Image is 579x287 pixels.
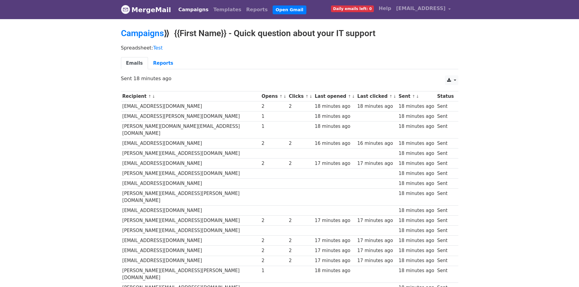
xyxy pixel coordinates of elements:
div: 2 [262,140,286,147]
div: 1 [262,123,286,130]
td: [EMAIL_ADDRESS][PERSON_NAME][DOMAIN_NAME] [121,111,260,121]
td: [PERSON_NAME][EMAIL_ADDRESS][DOMAIN_NAME] [121,149,260,159]
div: 2 [262,257,286,264]
div: 2 [262,237,286,244]
div: 2 [262,103,286,110]
div: 18 minutes ago [398,103,434,110]
a: ↓ [309,94,312,99]
th: Last opened [313,91,356,101]
th: Clicks [287,91,313,101]
div: 17 minutes ago [315,217,354,224]
a: Daily emails left: 0 [329,2,376,15]
td: [EMAIL_ADDRESS][DOMAIN_NAME] [121,138,260,148]
th: Sent [397,91,436,101]
td: Sent [436,101,455,111]
div: 17 minutes ago [357,237,396,244]
a: Emails [121,57,148,70]
td: Sent [436,246,455,256]
a: ↓ [393,94,396,99]
div: 18 minutes ago [398,207,434,214]
td: [EMAIL_ADDRESS][DOMAIN_NAME] [121,206,260,216]
a: Templates [211,4,244,16]
div: 1 [262,113,286,120]
div: 2 [289,103,312,110]
td: Sent [436,206,455,216]
div: 18 minutes ago [315,267,354,274]
a: ↑ [305,94,308,99]
td: Sent [436,236,455,246]
a: Test [153,45,163,51]
td: [PERSON_NAME][DOMAIN_NAME][EMAIL_ADDRESS][DOMAIN_NAME] [121,121,260,138]
div: 18 minutes ago [357,103,396,110]
div: 2 [289,237,312,244]
a: Help [376,2,394,15]
td: [EMAIL_ADDRESS][DOMAIN_NAME] [121,159,260,169]
p: Spreadsheet: [121,45,458,51]
td: Sent [436,256,455,266]
a: ↑ [148,94,151,99]
a: ↓ [283,94,287,99]
td: [EMAIL_ADDRESS][DOMAIN_NAME] [121,101,260,111]
div: 17 minutes ago [315,257,354,264]
div: 18 minutes ago [398,113,434,120]
td: Sent [436,138,455,148]
div: 2 [262,217,286,224]
td: Sent [436,216,455,226]
a: Campaigns [176,4,211,16]
div: 18 minutes ago [315,113,354,120]
div: 17 minutes ago [357,257,396,264]
div: 18 minutes ago [398,123,434,130]
div: 2 [289,217,312,224]
a: ↑ [279,94,283,99]
div: 17 minutes ago [357,160,396,167]
div: 2 [262,247,286,254]
div: 18 minutes ago [398,160,434,167]
a: Campaigns [121,28,164,38]
td: Sent [436,159,455,169]
td: [PERSON_NAME][EMAIL_ADDRESS][DOMAIN_NAME] [121,169,260,179]
td: Sent [436,189,455,206]
a: ↓ [152,94,155,99]
div: 18 minutes ago [398,257,434,264]
a: Open Gmail [273,5,306,14]
a: ↓ [416,94,419,99]
div: 2 [262,160,286,167]
div: 18 minutes ago [398,217,434,224]
div: 2 [289,257,312,264]
div: 18 minutes ago [398,150,434,157]
a: ↑ [389,94,392,99]
td: Sent [436,226,455,236]
div: 16 minutes ago [315,140,354,147]
td: Sent [436,266,455,283]
a: [EMAIL_ADDRESS] [394,2,453,17]
td: [PERSON_NAME][EMAIL_ADDRESS][PERSON_NAME][DOMAIN_NAME] [121,189,260,206]
td: [EMAIL_ADDRESS][DOMAIN_NAME] [121,246,260,256]
td: [PERSON_NAME][EMAIL_ADDRESS][DOMAIN_NAME] [121,226,260,236]
a: MergeMail [121,3,171,16]
img: MergeMail logo [121,5,130,14]
th: Status [436,91,455,101]
td: [PERSON_NAME][EMAIL_ADDRESS][PERSON_NAME][DOMAIN_NAME] [121,266,260,283]
div: 2 [289,247,312,254]
div: 1 [262,267,286,274]
td: [EMAIL_ADDRESS][DOMAIN_NAME] [121,179,260,189]
th: Recipient [121,91,260,101]
div: 17 minutes ago [315,237,354,244]
a: ↑ [348,94,351,99]
th: Last clicked [356,91,397,101]
div: 18 minutes ago [398,180,434,187]
div: 18 minutes ago [315,123,354,130]
td: Sent [436,169,455,179]
a: ↓ [352,94,355,99]
div: 16 minutes ago [357,140,396,147]
div: 18 minutes ago [398,227,434,234]
span: [EMAIL_ADDRESS] [396,5,446,12]
div: 2 [289,160,312,167]
a: Reports [244,4,270,16]
a: ↑ [412,94,415,99]
td: Sent [436,121,455,138]
span: Daily emails left: 0 [331,5,374,12]
a: Reports [148,57,178,70]
div: 18 minutes ago [398,190,434,197]
div: 18 minutes ago [315,103,354,110]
